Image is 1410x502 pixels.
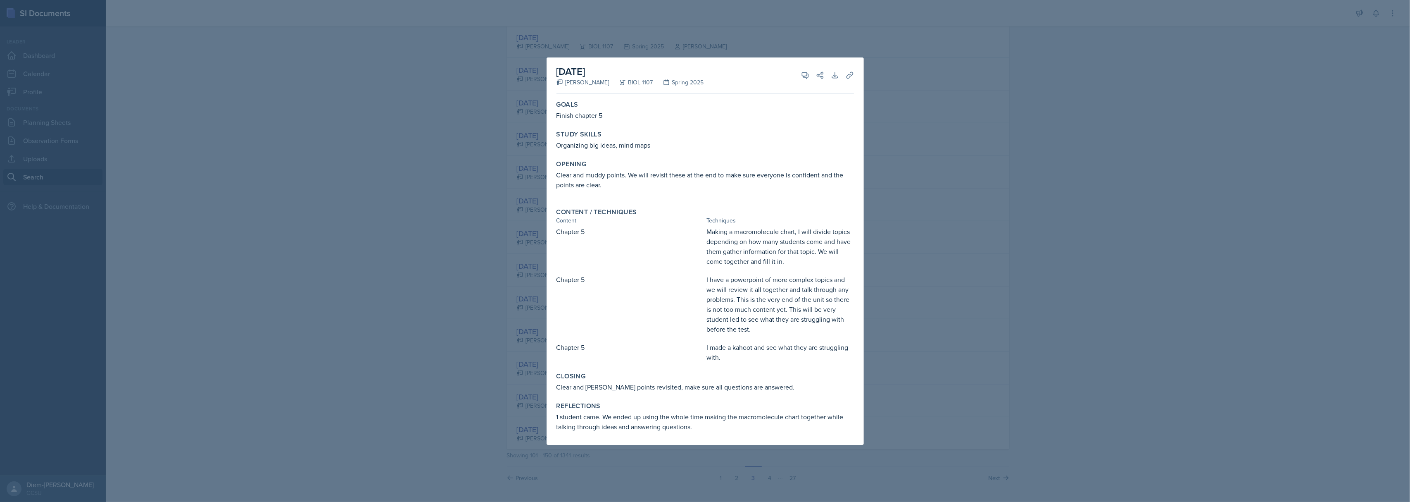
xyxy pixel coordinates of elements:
[707,227,854,266] p: Making a macromolecule chart, I will divide topics depending on how many students come and have t...
[556,160,587,168] label: Opening
[609,78,653,87] div: BIOL 1107
[707,342,854,362] p: I made a kahoot and see what they are struggling with.
[556,412,854,432] p: 1 student came. We ended up using the whole time making the macromolecule chart together while ta...
[556,227,704,237] p: Chapter 5
[556,208,637,216] label: Content / Techniques
[556,100,578,109] label: Goals
[556,78,609,87] div: [PERSON_NAME]
[653,78,704,87] div: Spring 2025
[556,64,704,79] h2: [DATE]
[707,275,854,334] p: I have a powerpoint of more complex topics and we will review it all together and talk through an...
[556,372,586,380] label: Closing
[556,170,854,190] p: Clear and muddy points. We will revisit these at the end to make sure everyone is confident and t...
[556,140,854,150] p: Organizing big ideas, mind maps
[556,216,704,225] div: Content
[707,216,854,225] div: Techniques
[556,382,854,392] p: Clear and [PERSON_NAME] points revisited, make sure all questions are answered.
[556,402,601,410] label: Reflections
[556,110,854,120] p: Finish chapter 5
[556,275,704,284] p: Chapter 5
[556,130,602,139] label: Study Skills
[556,342,704,352] p: Chapter 5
